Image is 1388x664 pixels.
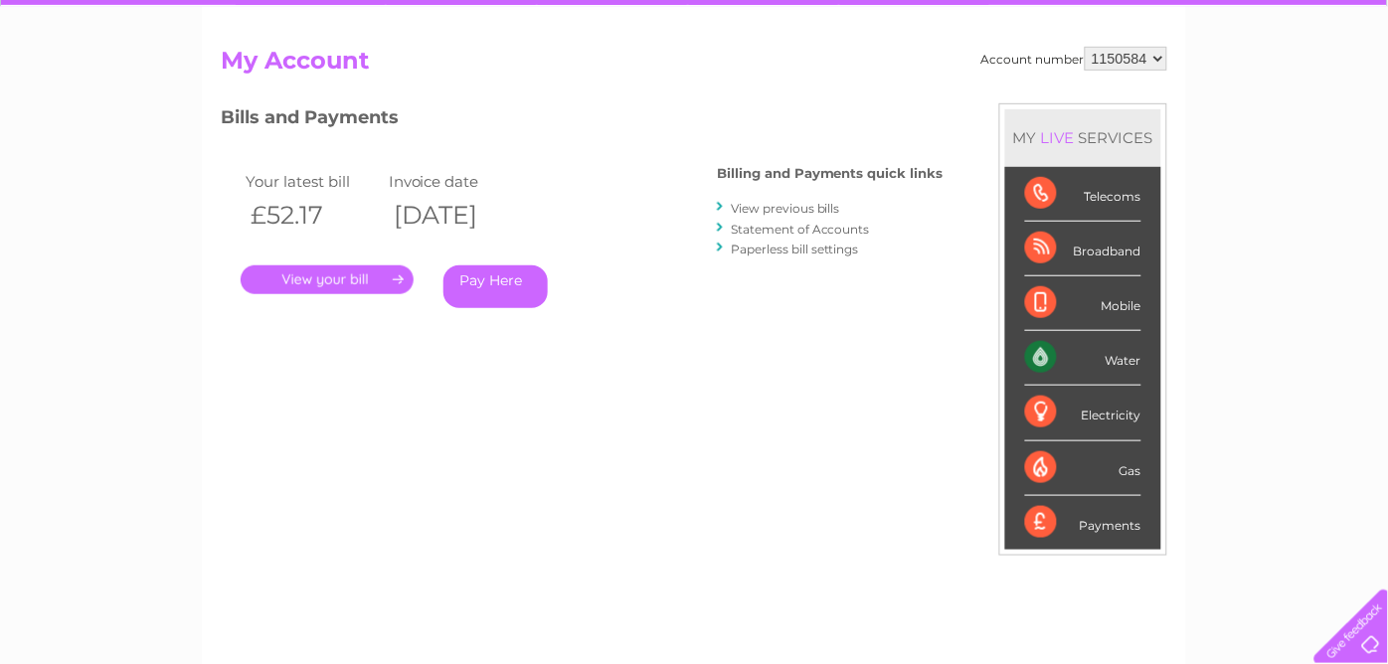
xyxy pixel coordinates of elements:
th: £52.17 [241,195,384,236]
div: Telecoms [1025,167,1141,222]
div: LIVE [1037,128,1079,147]
div: Payments [1025,496,1141,550]
th: [DATE] [384,195,527,236]
a: View previous bills [731,201,840,216]
a: Energy [1088,84,1131,99]
div: Broadband [1025,222,1141,276]
div: Electricity [1025,386,1141,440]
a: Pay Here [443,265,548,308]
div: Water [1025,331,1141,386]
a: Statement of Accounts [731,222,870,237]
a: Blog [1215,84,1244,99]
a: 0333 014 3131 [1013,10,1150,35]
a: Telecoms [1143,84,1203,99]
a: . [241,265,414,294]
td: Your latest bill [241,168,384,195]
div: Clear Business is a trading name of Verastar Limited (registered in [GEOGRAPHIC_DATA] No. 3667643... [226,11,1165,96]
div: Account number [981,47,1167,71]
a: Paperless bill settings [731,242,859,256]
h2: My Account [221,47,1167,84]
a: Water [1038,84,1076,99]
h3: Bills and Payments [221,103,944,138]
div: Mobile [1025,276,1141,331]
td: Invoice date [384,168,527,195]
img: logo.png [49,52,150,112]
div: MY SERVICES [1005,109,1161,166]
a: Contact [1256,84,1304,99]
div: Gas [1025,441,1141,496]
h4: Billing and Payments quick links [717,166,944,181]
a: Log out [1322,84,1369,99]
